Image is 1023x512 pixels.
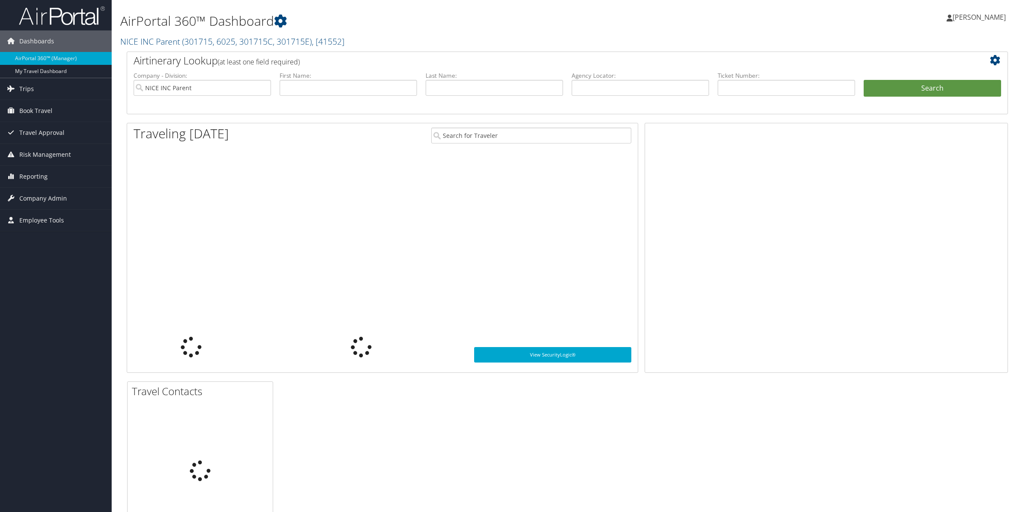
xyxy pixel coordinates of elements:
label: First Name: [280,71,417,80]
label: Ticket Number: [718,71,855,80]
h2: Travel Contacts [132,384,273,399]
label: Agency Locator: [572,71,709,80]
a: [PERSON_NAME] [947,4,1014,30]
span: Risk Management [19,144,71,165]
span: , [ 41552 ] [312,36,344,47]
h1: Traveling [DATE] [134,125,229,143]
h2: Airtinerary Lookup [134,53,928,68]
label: Company - Division: [134,71,271,80]
input: Search for Traveler [431,128,631,143]
span: Reporting [19,166,48,187]
h1: AirPortal 360™ Dashboard [120,12,716,30]
label: Last Name: [426,71,563,80]
span: Book Travel [19,100,52,122]
button: Search [864,80,1001,97]
span: Trips [19,78,34,100]
span: Travel Approval [19,122,64,143]
span: Company Admin [19,188,67,209]
span: Dashboards [19,30,54,52]
span: Employee Tools [19,210,64,231]
span: [PERSON_NAME] [953,12,1006,22]
a: NICE INC Parent [120,36,344,47]
span: (at least one field required) [218,57,300,67]
img: airportal-logo.png [19,6,105,26]
span: ( 301715, 6025, 301715C, 301715E ) [182,36,312,47]
a: View SecurityLogic® [474,347,631,363]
